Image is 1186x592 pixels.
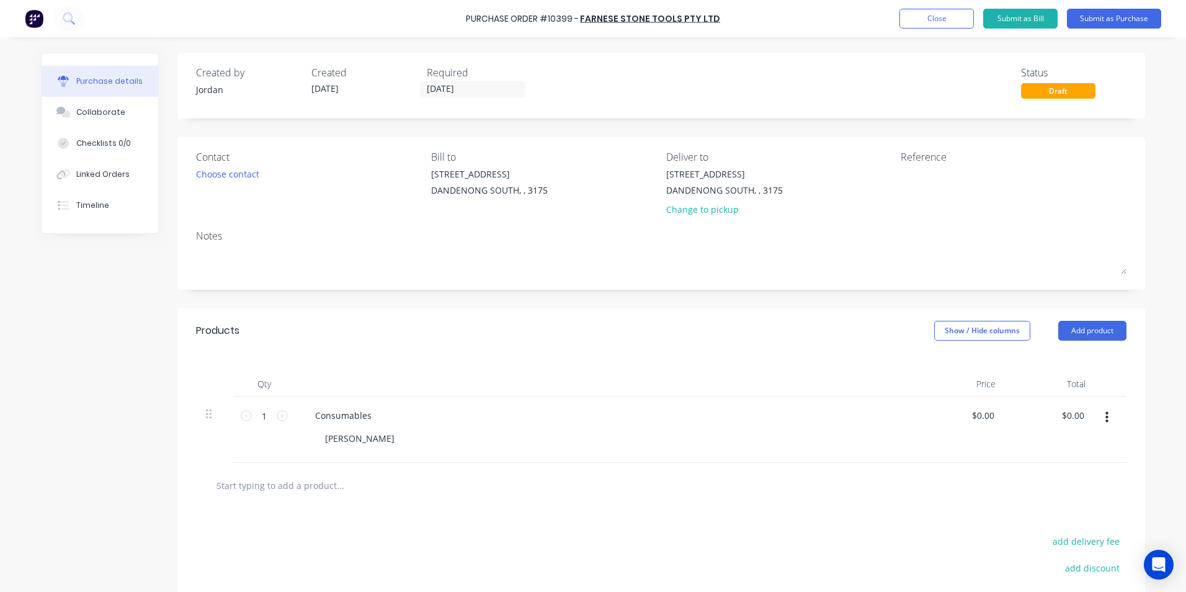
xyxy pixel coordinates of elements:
[901,150,1126,164] div: Reference
[196,323,239,338] div: Products
[216,473,464,498] input: Start typing to add a product...
[983,9,1058,29] button: Submit as Bill
[76,76,143,87] div: Purchase details
[1021,83,1095,99] div: Draft
[431,150,657,164] div: Bill to
[76,169,130,180] div: Linked Orders
[1067,9,1161,29] button: Submit as Purchase
[666,150,892,164] div: Deliver to
[76,107,125,118] div: Collaborate
[25,9,43,28] img: Factory
[233,372,295,397] div: Qty
[1058,321,1126,341] button: Add product
[916,372,1005,397] div: Price
[1144,550,1174,580] div: Open Intercom Messenger
[934,321,1030,341] button: Show / Hide columns
[431,168,548,181] div: [STREET_ADDRESS]
[1045,533,1126,549] button: add delivery fee
[466,12,579,25] div: Purchase Order #10399 -
[42,66,158,97] button: Purchase details
[196,83,301,96] div: Jordan
[42,159,158,190] button: Linked Orders
[196,228,1126,243] div: Notes
[76,138,131,149] div: Checklists 0/0
[431,184,548,197] div: DANDENONG SOUTH, , 3175
[196,150,422,164] div: Contact
[315,429,404,447] div: [PERSON_NAME]
[666,203,783,216] div: Change to pickup
[580,12,720,25] a: Farnese Stone Tools Pty Ltd
[311,65,417,80] div: Created
[76,200,109,211] div: Timeline
[42,97,158,128] button: Collaborate
[305,406,381,424] div: Consumables
[1058,560,1126,576] button: add discount
[196,168,259,181] div: Choose contact
[427,65,532,80] div: Required
[666,184,783,197] div: DANDENONG SOUTH, , 3175
[1021,65,1126,80] div: Status
[899,9,974,29] button: Close
[42,128,158,159] button: Checklists 0/0
[1005,372,1095,397] div: Total
[666,168,783,181] div: [STREET_ADDRESS]
[196,65,301,80] div: Created by
[42,190,158,221] button: Timeline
